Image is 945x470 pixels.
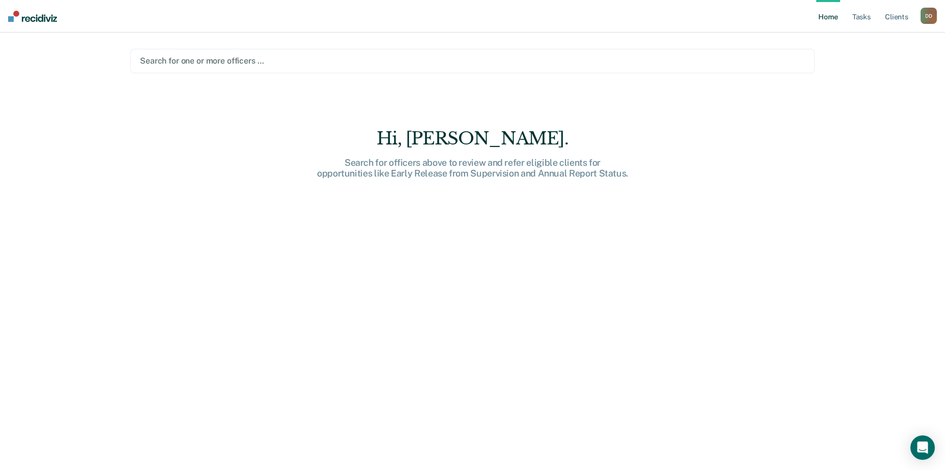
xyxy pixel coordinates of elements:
img: Recidiviz [8,11,57,22]
div: Hi, [PERSON_NAME]. [310,128,636,149]
button: DD [921,8,937,24]
div: Search for officers above to review and refer eligible clients for opportunities like Early Relea... [310,157,636,179]
div: Open Intercom Messenger [910,435,935,460]
div: D D [921,8,937,24]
